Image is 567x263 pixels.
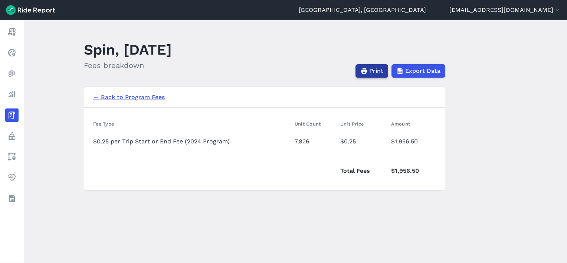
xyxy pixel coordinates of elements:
[388,152,436,181] td: $1,956.50
[388,117,436,131] th: Amount
[5,150,19,163] a: Areas
[5,192,19,205] a: Datasets
[5,25,19,39] a: Report
[337,131,388,152] td: $0.25
[369,66,383,75] span: Print
[292,131,337,152] td: 7,826
[6,5,55,15] img: Ride Report
[337,152,388,181] td: Total Fees
[299,6,426,14] a: [GEOGRAPHIC_DATA], [GEOGRAPHIC_DATA]
[93,131,292,152] td: $0.25 per Trip Start or End Fee (2024 Program)
[5,171,19,184] a: Health
[84,39,172,60] h1: Spin, [DATE]
[5,129,19,143] a: Policy
[5,88,19,101] a: Analyze
[292,117,337,131] th: Unit Count
[337,117,388,131] th: Unit Price
[405,66,440,75] span: Export Data
[5,67,19,80] a: Heatmaps
[355,64,388,78] button: Print
[391,64,445,78] button: Export Data
[388,131,436,152] td: $1,956.50
[5,46,19,59] a: Realtime
[93,93,165,102] a: ← Back to Program Fees
[84,60,172,71] h2: Fees breakdown
[93,117,292,131] th: Fee Type
[5,108,19,122] a: Fees
[449,6,561,14] button: [EMAIL_ADDRESS][DOMAIN_NAME]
